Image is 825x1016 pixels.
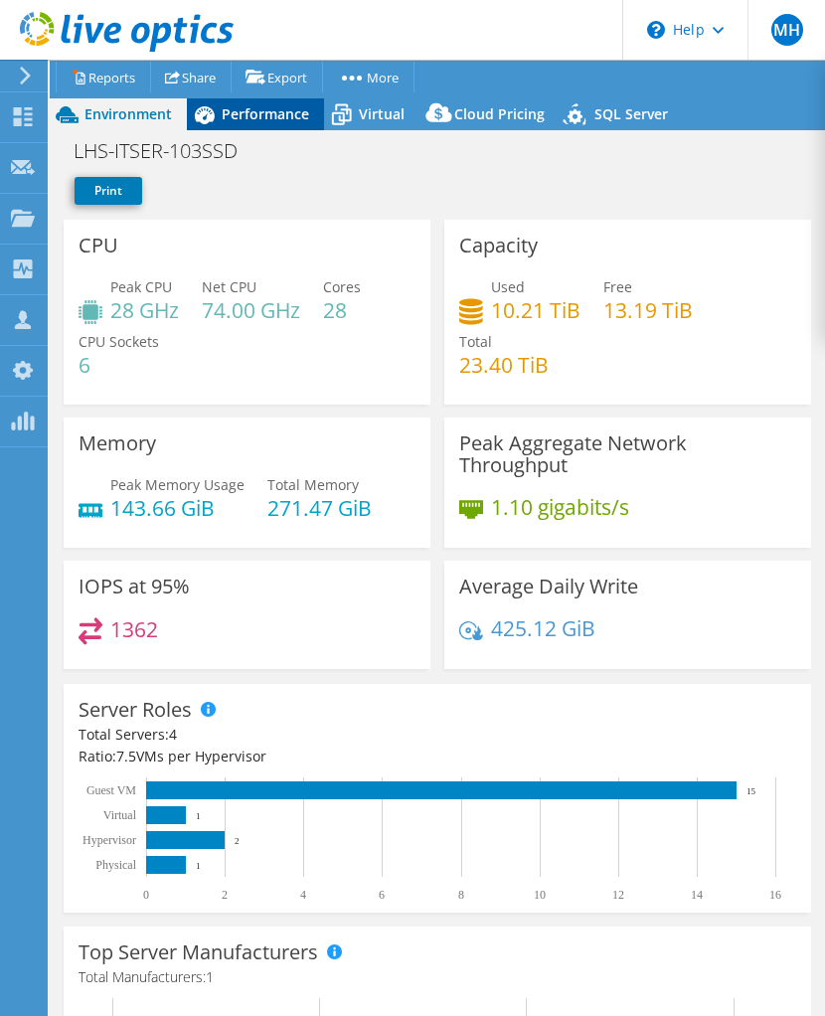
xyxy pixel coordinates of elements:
[647,21,665,39] svg: \n
[56,62,151,92] a: Reports
[75,177,142,205] a: Print
[116,747,136,765] span: 7.5
[110,299,179,321] h4: 28 GHz
[110,618,158,640] h4: 1362
[196,861,201,871] text: 1
[454,104,545,123] span: Cloud Pricing
[222,888,228,902] text: 2
[459,576,638,597] h3: Average Daily Write
[110,277,172,296] span: Peak CPU
[202,277,256,296] span: Net CPU
[86,783,136,797] text: Guest VM
[300,888,306,902] text: 4
[79,699,192,721] h3: Server Roles
[612,888,624,902] text: 12
[231,62,323,92] a: Export
[143,888,149,902] text: 0
[746,786,756,796] text: 15
[379,888,385,902] text: 6
[323,277,361,296] span: Cores
[491,277,525,296] span: Used
[769,888,781,902] text: 16
[594,104,668,123] span: SQL Server
[771,14,803,46] span: MH
[79,941,318,963] h3: Top Server Manufacturers
[169,725,177,744] span: 4
[691,888,703,902] text: 14
[79,746,796,767] div: Ratio: VMs per Hypervisor
[206,967,214,986] span: 1
[459,332,492,351] span: Total
[459,432,796,476] h3: Peak Aggregate Network Throughput
[110,497,245,519] h4: 143.66 GiB
[65,140,268,162] h1: LHS-ITSER-103SSD
[235,836,240,846] text: 2
[79,235,118,256] h3: CPU
[82,833,136,847] text: Hypervisor
[459,235,538,256] h3: Capacity
[534,888,546,902] text: 10
[322,62,414,92] a: More
[491,617,595,639] h4: 425.12 GiB
[84,104,172,123] span: Environment
[79,354,159,376] h4: 6
[79,724,437,746] div: Total Servers:
[79,576,190,597] h3: IOPS at 95%
[323,299,361,321] h4: 28
[110,475,245,494] span: Peak Memory Usage
[458,888,464,902] text: 8
[222,104,309,123] span: Performance
[603,277,632,296] span: Free
[150,62,232,92] a: Share
[267,497,372,519] h4: 271.47 GiB
[603,299,693,321] h4: 13.19 TiB
[196,811,201,821] text: 1
[79,432,156,454] h3: Memory
[79,966,796,988] h4: Total Manufacturers:
[359,104,405,123] span: Virtual
[79,332,159,351] span: CPU Sockets
[103,808,137,822] text: Virtual
[491,299,580,321] h4: 10.21 TiB
[459,354,549,376] h4: 23.40 TiB
[95,858,136,872] text: Physical
[202,299,300,321] h4: 74.00 GHz
[267,475,359,494] span: Total Memory
[491,496,629,518] h4: 1.10 gigabits/s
